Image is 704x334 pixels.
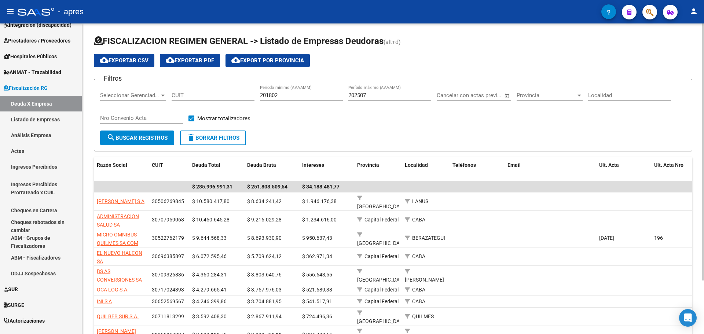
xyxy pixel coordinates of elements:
datatable-header-cell: Deuda Total [189,157,244,181]
span: Intereses [302,162,324,168]
span: 30711813299 [152,313,184,319]
span: 30709326836 [152,272,184,278]
span: $ 362.971,34 [302,253,332,259]
span: $ 724.496,36 [302,313,332,319]
span: [GEOGRAPHIC_DATA] [357,318,407,324]
span: Email [507,162,521,168]
span: CUIT [152,162,163,168]
span: FISCALIZACION REGIMEN GENERAL -> Listado de Empresas Deudoras [94,36,384,46]
span: [DATE] [599,235,614,241]
span: $ 521.689,38 [302,287,332,293]
span: [PERSON_NAME] S A [97,198,144,204]
div: Open Intercom Messenger [679,309,697,327]
mat-icon: delete [187,133,195,142]
span: 30707959068 [152,217,184,223]
span: $ 1.946.176,38 [302,198,337,204]
span: Capital Federal [364,287,399,293]
span: Ult. Acta Nro [654,162,683,168]
span: OCA LOG S.A. [97,287,129,293]
button: Exportar CSV [94,54,154,67]
datatable-header-cell: Razón Social [94,157,149,181]
span: $ 3.803.640,76 [247,272,282,278]
span: $ 950.637,43 [302,235,332,241]
mat-icon: cloud_download [166,56,175,65]
button: Buscar Registros [100,131,174,145]
span: Capital Federal [364,253,399,259]
span: 196 [654,235,663,241]
span: INI S A [97,298,112,304]
span: 30696385897 [152,253,184,259]
span: 30522762179 [152,235,184,241]
button: Export por Provincia [225,54,310,67]
span: $ 285.996.991,31 [192,184,232,190]
span: CABA [412,253,425,259]
span: $ 8.693.930,90 [247,235,282,241]
span: $ 9.644.568,33 [192,235,227,241]
span: CABA [412,217,425,223]
span: $ 3.592.408,30 [192,313,227,319]
span: $ 9.216.029,28 [247,217,282,223]
span: $ 3.704.881,95 [247,298,282,304]
span: Capital Federal [364,298,399,304]
mat-icon: cloud_download [231,56,240,65]
span: Razón Social [97,162,127,168]
span: Deuda Total [192,162,220,168]
span: Capital Federal [364,217,399,223]
span: $ 10.450.645,28 [192,217,230,223]
span: Hospitales Públicos [4,52,57,60]
mat-icon: cloud_download [100,56,109,65]
span: Localidad [405,162,428,168]
datatable-header-cell: Email [505,157,596,181]
datatable-header-cell: Provincia [354,157,402,181]
span: $ 541.517,91 [302,298,332,304]
span: $ 4.279.665,41 [192,287,227,293]
span: QUILBEB SUR S.A. [97,313,139,319]
span: $ 4.360.284,31 [192,272,227,278]
datatable-header-cell: Localidad [402,157,450,181]
span: QUILMES [412,313,434,319]
span: - apres [58,4,84,20]
datatable-header-cell: Intereses [299,157,354,181]
span: [GEOGRAPHIC_DATA] [357,277,407,283]
button: Open calendar [503,92,511,100]
span: Prestadores / Proveedores [4,37,70,45]
datatable-header-cell: Ult. Acta [596,157,651,181]
span: EL NUEVO HALCON SA [97,250,142,264]
span: ADMINISTRACION SALUD SA [97,213,139,228]
button: Borrar Filtros [180,131,246,145]
span: SUR [4,285,18,293]
span: Integración (discapacidad) [4,21,71,29]
span: Buscar Registros [107,135,168,141]
h3: Filtros [100,73,125,84]
datatable-header-cell: CUIT [149,157,189,181]
span: BS AS CONVERSIONES SA [97,268,142,283]
span: Mostrar totalizadores [197,114,250,123]
span: Fiscalización RG [4,84,48,92]
span: Provincia [357,162,379,168]
span: Export por Provincia [231,57,304,64]
span: Autorizaciones [4,317,45,325]
span: Exportar CSV [100,57,148,64]
span: $ 251.808.509,54 [247,184,287,190]
span: $ 556.643,55 [302,272,332,278]
span: BERAZATEGUI [412,235,445,241]
span: $ 8.634.241,42 [247,198,282,204]
span: Borrar Filtros [187,135,239,141]
span: $ 2.867.911,94 [247,313,282,319]
span: [PERSON_NAME] [405,277,444,283]
span: Seleccionar Gerenciador [100,92,159,99]
datatable-header-cell: Teléfonos [450,157,505,181]
span: $ 10.580.417,80 [192,198,230,204]
span: SURGE [4,301,24,309]
span: $ 3.757.976,03 [247,287,282,293]
span: (alt+d) [384,38,401,45]
span: CABA [412,298,425,304]
span: $ 1.234.616,00 [302,217,337,223]
span: Ult. Acta [599,162,619,168]
span: Teléfonos [452,162,476,168]
mat-icon: person [689,7,698,16]
span: Provincia [517,92,576,99]
span: 30652569567 [152,298,184,304]
span: Exportar PDF [166,57,214,64]
span: ANMAT - Trazabilidad [4,68,61,76]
